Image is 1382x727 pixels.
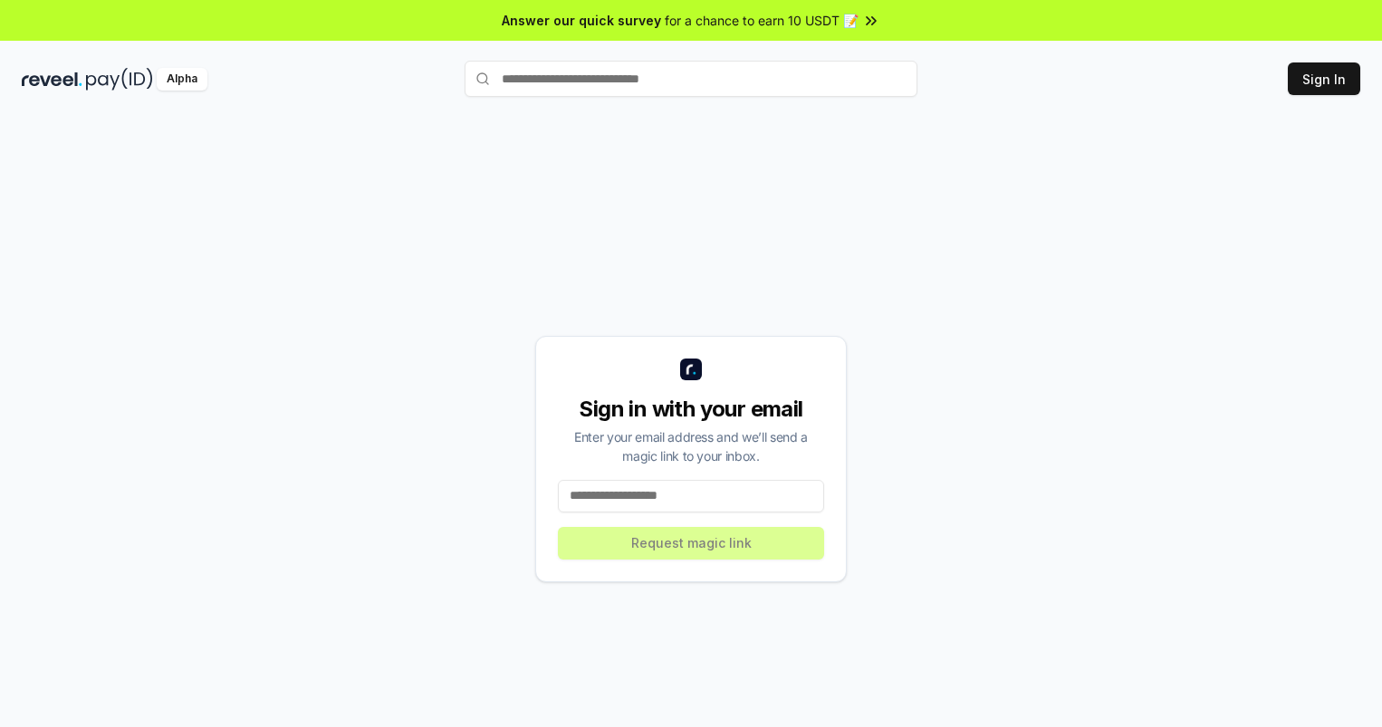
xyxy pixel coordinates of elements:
div: Alpha [157,68,207,91]
img: logo_small [680,359,702,380]
div: Sign in with your email [558,395,824,424]
button: Sign In [1288,62,1360,95]
span: for a chance to earn 10 USDT 📝 [665,11,859,30]
span: Answer our quick survey [502,11,661,30]
img: reveel_dark [22,68,82,91]
img: pay_id [86,68,153,91]
div: Enter your email address and we’ll send a magic link to your inbox. [558,427,824,465]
